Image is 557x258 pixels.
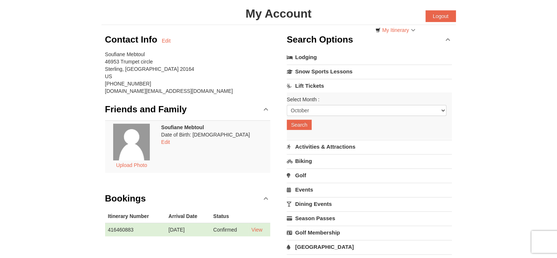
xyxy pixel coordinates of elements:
a: Bookings [105,188,271,210]
button: Search [287,120,312,130]
th: Itinerary Number [105,210,166,223]
h3: Bookings [105,191,146,206]
td: 416460883 [105,223,166,236]
h3: Contact Info [105,32,162,47]
h3: Friends and Family [105,102,187,117]
a: Edit [161,139,170,145]
img: placeholder.jpg [113,124,150,160]
label: Select Month : [287,96,447,103]
a: Golf [287,168,452,182]
th: Arrival Date [166,210,210,223]
a: Activities & Attractions [287,140,452,153]
h1: My Account [101,6,456,21]
td: Date of Birth: [DEMOGRAPHIC_DATA] [158,120,270,173]
strong: Soufiane Mebtoul [161,124,204,130]
a: Lodging [287,51,452,64]
a: Biking [287,154,452,168]
button: Logout [426,10,456,22]
a: Snow Sports Lessons [287,65,452,78]
a: View [251,227,262,233]
a: Golf Membership [287,226,452,239]
a: My Itinerary [371,25,420,36]
a: Friends and Family [105,98,271,120]
a: [GEOGRAPHIC_DATA] [287,240,452,254]
a: Lift Tickets [287,79,452,92]
td: Confirmed [210,223,248,236]
h3: Search Options [287,32,353,47]
a: Search Options [287,29,452,51]
th: Status [210,210,248,223]
a: Season Passes [287,211,452,225]
a: Events [287,183,452,196]
div: Soufiane Mebtoul 46953 Trumpet circle Sterling, [GEOGRAPHIC_DATA] 20164 US [PHONE_NUMBER] [DOMAIN... [105,51,271,95]
button: Upload Photo [112,160,151,170]
td: [DATE] [166,223,210,236]
a: Dining Events [287,197,452,211]
a: Edit [162,37,171,44]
